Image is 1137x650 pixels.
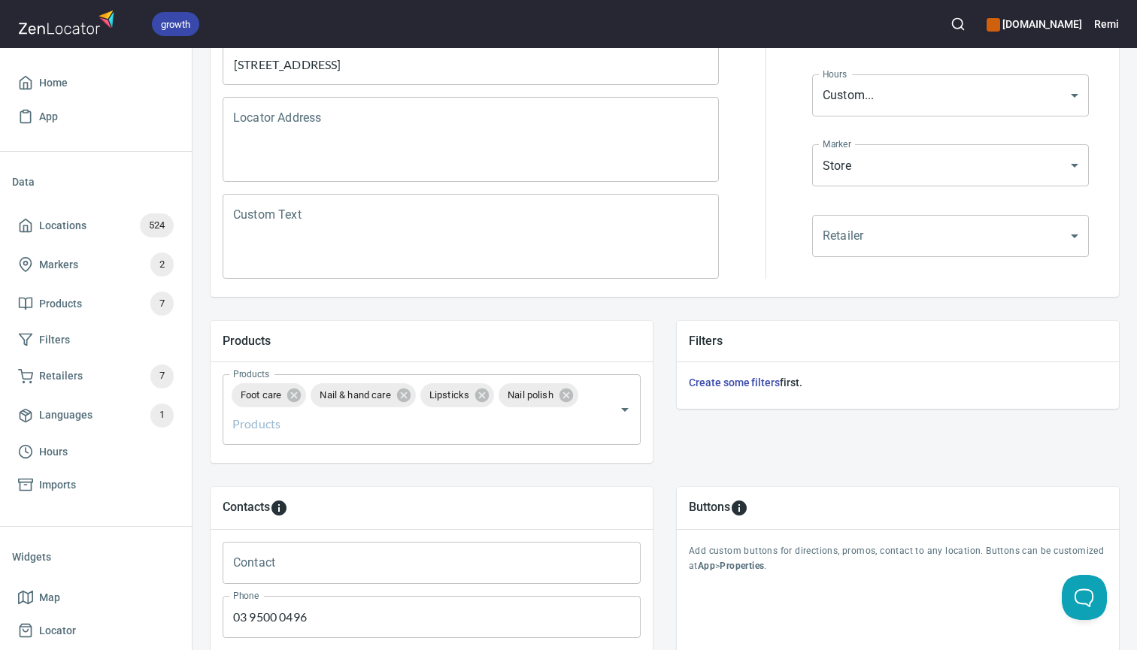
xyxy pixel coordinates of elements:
img: zenlocator [18,6,119,38]
span: 7 [150,295,174,313]
h6: [DOMAIN_NAME] [987,16,1082,32]
div: ​ [812,215,1089,257]
a: Retailers7 [12,357,180,396]
span: Foot care [232,388,290,402]
a: Home [12,66,180,100]
span: Filters [39,331,70,349]
span: Locator [39,621,76,640]
svg: To add custom buttons for locations, please go to Apps > Properties > Buttons. [730,499,748,517]
span: Nail polish [499,388,562,402]
button: Open [614,399,635,420]
a: Products7 [12,284,180,323]
span: 524 [140,217,174,234]
div: Custom... [812,74,1089,116]
button: color-CE600E [987,18,1000,32]
a: Filters [12,323,180,357]
span: Languages [39,406,92,425]
span: Locations [39,216,86,235]
a: Map [12,581,180,615]
b: Properties [720,561,764,571]
input: Products [229,410,592,438]
div: Nail & hand care [311,383,415,407]
div: Store [812,144,1089,186]
h5: Products [223,333,641,349]
a: Locations524 [12,206,180,245]
iframe: Help Scout Beacon - Open [1062,575,1107,620]
svg: To add custom contact information for locations, please go to Apps > Properties > Contacts. [270,499,288,517]
a: Languages1 [12,396,180,435]
span: 7 [150,367,174,385]
h5: Contacts [223,499,270,517]
a: Imports [12,468,180,502]
h6: first. [689,374,1107,391]
b: App [698,561,715,571]
span: Lipsticks [420,388,478,402]
span: App [39,107,58,126]
span: Nail & hand care [311,388,399,402]
h6: Remi [1094,16,1119,32]
div: Nail polish [499,383,578,407]
a: Markers2 [12,245,180,284]
span: 1 [150,407,174,424]
span: Hours [39,443,68,461]
h5: Filters [689,333,1107,349]
span: Imports [39,476,76,494]
li: Widgets [12,539,180,575]
a: Create some filters [689,376,780,388]
span: Products [39,295,82,313]
p: Add custom buttons for directions, promos, contact to any location. Buttons can be customized at > . [689,544,1107,574]
a: Hours [12,435,180,469]
span: Home [39,74,68,92]
div: Lipsticks [420,383,494,407]
a: Locator [12,614,180,648]
span: Retailers [39,367,83,385]
span: growth [152,17,199,32]
h5: Buttons [689,499,730,517]
span: 2 [150,256,174,274]
button: Remi [1094,8,1119,41]
button: Search [941,8,975,41]
span: Markers [39,255,78,274]
li: Data [12,164,180,200]
div: Foot care [232,383,306,407]
div: growth [152,12,199,36]
span: Map [39,588,60,607]
a: App [12,100,180,134]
